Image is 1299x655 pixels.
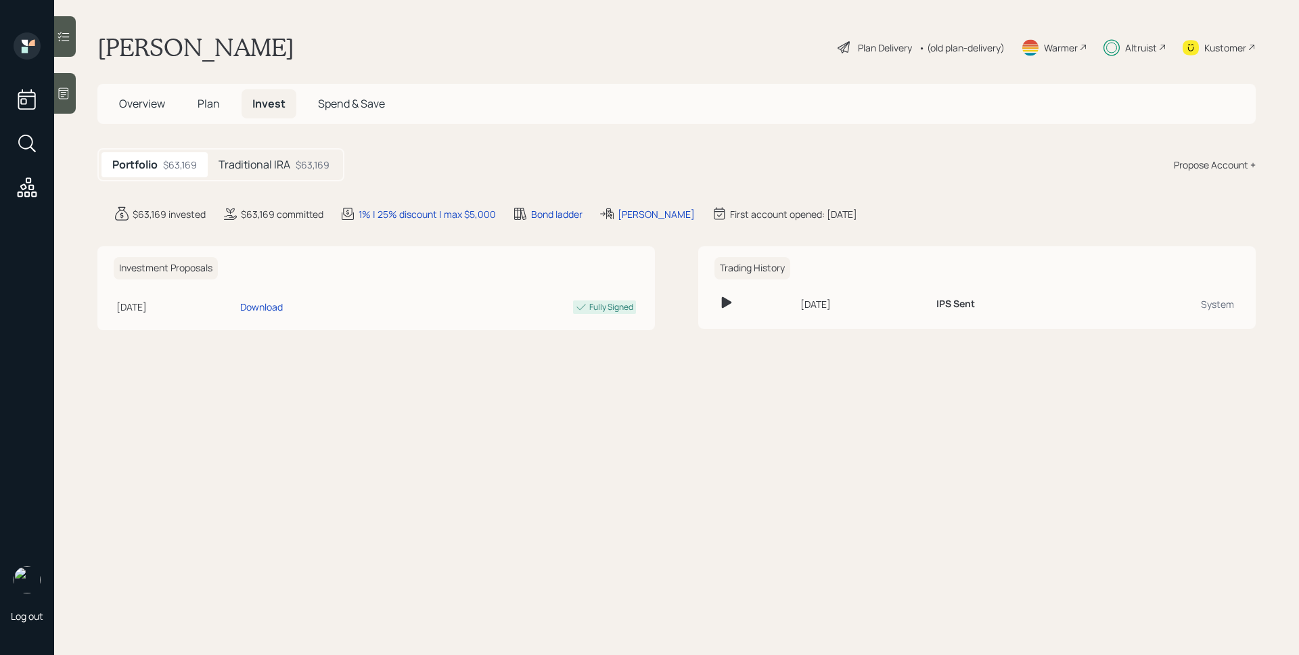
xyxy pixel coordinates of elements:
h6: Investment Proposals [114,257,218,279]
h5: Traditional IRA [219,158,290,171]
img: james-distasi-headshot.png [14,566,41,593]
div: Kustomer [1204,41,1246,55]
div: Log out [11,610,43,623]
span: Plan [198,96,220,111]
div: First account opened: [DATE] [730,207,857,221]
div: Fully Signed [589,301,633,313]
div: • (old plan-delivery) [919,41,1005,55]
h6: Trading History [714,257,790,279]
div: Bond ladder [531,207,583,221]
h1: [PERSON_NAME] [97,32,294,62]
div: $63,169 committed [241,207,323,221]
div: $63,169 invested [133,207,206,221]
div: Propose Account + [1174,158,1256,172]
div: [DATE] [800,297,926,311]
div: Download [240,300,283,314]
span: Overview [119,96,165,111]
div: Plan Delivery [858,41,912,55]
div: $63,169 [296,158,329,172]
span: Spend & Save [318,96,385,111]
div: System [1099,297,1234,311]
span: Invest [252,96,286,111]
div: Altruist [1125,41,1157,55]
div: [PERSON_NAME] [618,207,695,221]
div: Warmer [1044,41,1078,55]
h6: IPS Sent [936,298,975,310]
div: 1% | 25% discount | max $5,000 [359,207,496,221]
div: [DATE] [116,300,235,314]
div: $63,169 [163,158,197,172]
h5: Portfolio [112,158,158,171]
